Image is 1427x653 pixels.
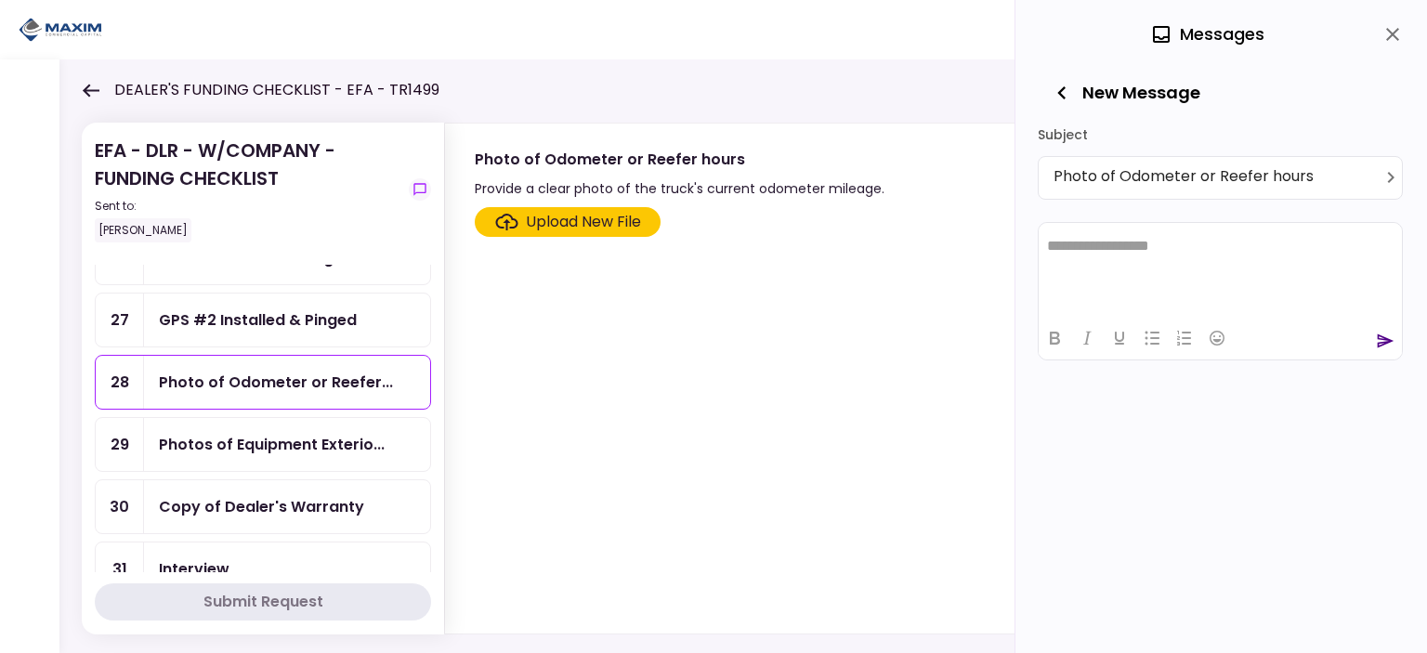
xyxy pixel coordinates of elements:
button: Underline [1104,325,1135,351]
button: send [1376,332,1394,350]
div: Submit Request [203,591,323,613]
div: Photo of Odometer or Reefer hours [1054,164,1394,191]
div: [PERSON_NAME] [95,218,191,242]
a: 29Photos of Equipment Exterior [95,417,431,472]
div: Subject [1038,121,1403,149]
button: show-messages [409,178,431,201]
a: 27GPS #2 Installed & Pinged [95,293,431,347]
button: close [1377,19,1408,50]
div: 28 [96,356,144,409]
button: New Message [1038,69,1215,117]
div: Copy of Dealer's Warranty [159,495,364,518]
iframe: Rich Text Area [1039,223,1402,316]
button: Emojis [1201,325,1233,351]
div: GPS #2 Installed & Pinged [159,308,357,332]
div: Interview [159,557,229,581]
div: EFA - DLR - W/COMPANY - FUNDING CHECKLIST [95,137,401,242]
div: Photo of Odometer or Reefer hours [159,371,393,394]
div: 29 [96,418,144,471]
a: 31Interview [95,542,431,596]
div: Photos of Equipment Exterior [159,433,385,456]
div: Photo of Odometer or Reefer hoursProvide a clear photo of the truck's current odometer mileage.sh... [444,123,1390,634]
button: Numbered list [1169,325,1200,351]
a: 30Copy of Dealer's Warranty [95,479,431,534]
span: Click here to upload the required document [475,207,661,237]
h1: DEALER'S FUNDING CHECKLIST - EFA - TR1499 [114,79,439,101]
img: Partner icon [19,16,102,44]
div: 30 [96,480,144,533]
div: 27 [96,294,144,346]
div: Messages [1150,20,1264,48]
button: Bullet list [1136,325,1168,351]
div: 31 [96,542,144,595]
div: Provide a clear photo of the truck's current odometer mileage. [475,177,884,200]
div: Photo of Odometer or Reefer hours [475,148,884,171]
button: Submit Request [95,583,431,620]
button: Italic [1071,325,1103,351]
button: Bold [1039,325,1070,351]
a: 28Photo of Odometer or Reefer hours [95,355,431,410]
div: Sent to: [95,198,401,215]
div: Upload New File [526,211,641,233]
